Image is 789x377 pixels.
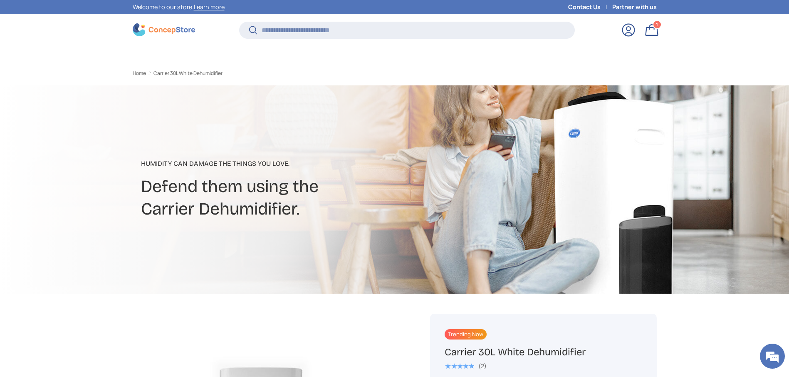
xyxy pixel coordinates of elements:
[445,346,642,359] h1: Carrier 30L White Dehumidifier
[133,71,146,76] a: Home
[478,363,487,369] div: (2)
[656,21,658,27] span: 1
[445,362,474,370] span: ★★★★★
[445,362,474,370] div: 5.0 out of 5.0 stars
[568,2,612,12] a: Contact Us
[141,175,460,220] h2: Defend them using the Carrier Dehumidifier.
[445,361,487,370] a: 5.0 out of 5.0 stars (2)
[153,71,223,76] a: Carrier 30L White Dehumidifier
[445,329,487,340] span: Trending Now
[612,2,657,12] a: Partner with us
[194,3,225,11] a: Learn more
[141,159,460,169] p: Humidity can damage the things you love.
[133,70,411,77] nav: Breadcrumbs
[133,23,195,36] img: ConcepStore
[133,2,225,12] p: Welcome to our store.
